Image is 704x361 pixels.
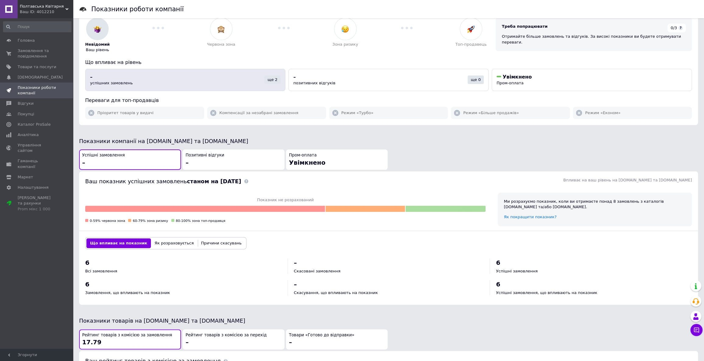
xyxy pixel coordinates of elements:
[341,25,349,33] img: :disappointed_relieved:
[183,329,284,350] button: Рейтинг товарів з комісією за перехід–
[186,159,189,166] span: –
[20,9,73,15] div: Ваш ID: 4012210
[86,238,151,248] button: Що впливає на показник
[18,75,63,80] span: [DEMOGRAPHIC_DATA]
[294,290,378,295] span: Скасування, що впливають на показник
[504,199,686,210] div: Ми розрахуємо показник, коли ви отримаєте понад 8 замовлень з каталогів [DOMAIN_NAME] та/або [DOM...
[18,195,56,212] span: [PERSON_NAME] та рахунки
[20,4,65,9] span: Полтавська Квітарня
[463,110,519,116] span: Режим «Більше продажів»
[585,110,620,116] span: Режим «Економ»
[133,219,168,223] span: 60-79% зона ризику
[151,238,197,248] button: Як розраховується
[293,74,296,80] span: –
[183,149,284,170] button: Позитивні відгуки–
[82,332,172,338] span: Рейтинг товарів з комісією за замовлення
[18,132,39,138] span: Аналітика
[294,281,297,288] span: –
[293,81,335,85] span: позитивних відгуків
[186,338,189,346] span: –
[496,269,538,273] span: Успішні замовлення
[289,152,317,158] span: Пром-оплата
[79,329,181,350] button: Рейтинг товарів з комісією за замовлення17.79
[467,25,475,33] img: :rocket:
[97,110,154,116] span: Пріоритет товарів у видачі
[82,152,125,158] span: Успішні замовлення
[286,149,388,170] button: Пром-оплатаУвімкнено
[85,259,89,266] span: 6
[217,25,225,33] img: :see_no_evil:
[18,185,49,190] span: Налаштування
[496,259,500,266] span: 6
[91,5,184,13] h1: Показники роботи компанії
[294,259,297,266] span: –
[341,110,374,116] span: Режим «Турбо»
[90,219,125,223] span: 0-59% червона зона
[85,42,110,47] span: Невідомий
[502,34,686,45] div: Отримайте більше замовлень та відгуків. За високі показники ви будете отримувати переваги.
[18,64,56,70] span: Товари та послуги
[85,269,117,273] span: Всі замовлення
[82,338,101,346] span: 17.79
[79,317,245,324] span: Показники товарів на [DOMAIN_NAME] та [DOMAIN_NAME]
[79,149,181,170] button: Успішні замовлення–
[176,219,225,223] span: 80-100% зона топ-продавця
[85,97,159,103] span: Переваги для топ-продавців
[492,69,692,91] button: УвімкненоПром-оплата
[186,332,267,338] span: Рейтинг товарів з комісією за перехід
[18,38,35,43] span: Головна
[503,74,532,80] span: Увімкнено
[79,138,248,144] span: Показники компанії на [DOMAIN_NAME] та [DOMAIN_NAME]
[18,111,34,117] span: Покупці
[289,159,326,166] span: Увімкнено
[18,206,56,212] div: Prom мікс 1 000
[332,42,358,47] span: Зона ризику
[85,290,170,295] span: Замовлення, що впливають на показник
[18,122,51,127] span: Каталог ProSale
[288,69,489,91] button: –позитивних відгуківще 0
[18,174,33,180] span: Маркет
[186,152,224,158] span: Позитивні відгуки
[197,238,245,248] button: Причини скасувань
[85,69,285,91] button: –успішних замовленьще 2
[496,281,500,288] span: 6
[294,269,340,273] span: Скасовані замовлення
[85,197,486,203] span: Показник не розрахований
[18,48,56,59] span: Замовлення та повідомлення
[18,101,33,106] span: Відгуки
[468,75,484,84] div: ще 0
[504,215,556,219] a: Як покращити показник?
[90,74,92,80] span: –
[94,25,101,33] img: :woman-shrugging:
[289,332,354,338] span: Товари «Готово до відправки»
[455,42,486,47] span: Топ-продавець
[187,178,241,184] b: станом на [DATE]
[264,75,281,84] div: ще 2
[667,24,686,32] div: 0/3
[496,290,597,295] span: Успішні замовлення, що впливають на показник
[85,59,141,65] span: Що впливає на рівень
[497,81,524,85] span: Пром-оплата
[286,329,388,350] button: Товари «Готово до відправки»–
[86,47,109,53] span: Ваш рівень
[502,24,547,29] span: Треба попрацювати
[207,42,235,47] span: Червона зона
[219,110,298,116] span: Компенсації за незабрані замовлення
[18,85,56,96] span: Показники роботи компанії
[85,178,241,184] span: Ваш показник успішних замовлень
[678,26,683,30] span: ?
[18,158,56,169] span: Гаманець компанії
[18,142,56,153] span: Управління сайтом
[90,81,133,85] span: успішних замовлень
[563,178,692,182] span: Впливає на ваш рівень на [DOMAIN_NAME] та [DOMAIN_NAME]
[3,21,71,32] input: Пошук
[85,281,89,288] span: 6
[690,324,702,336] button: Чат з покупцем
[82,159,85,166] span: –
[289,338,292,346] span: –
